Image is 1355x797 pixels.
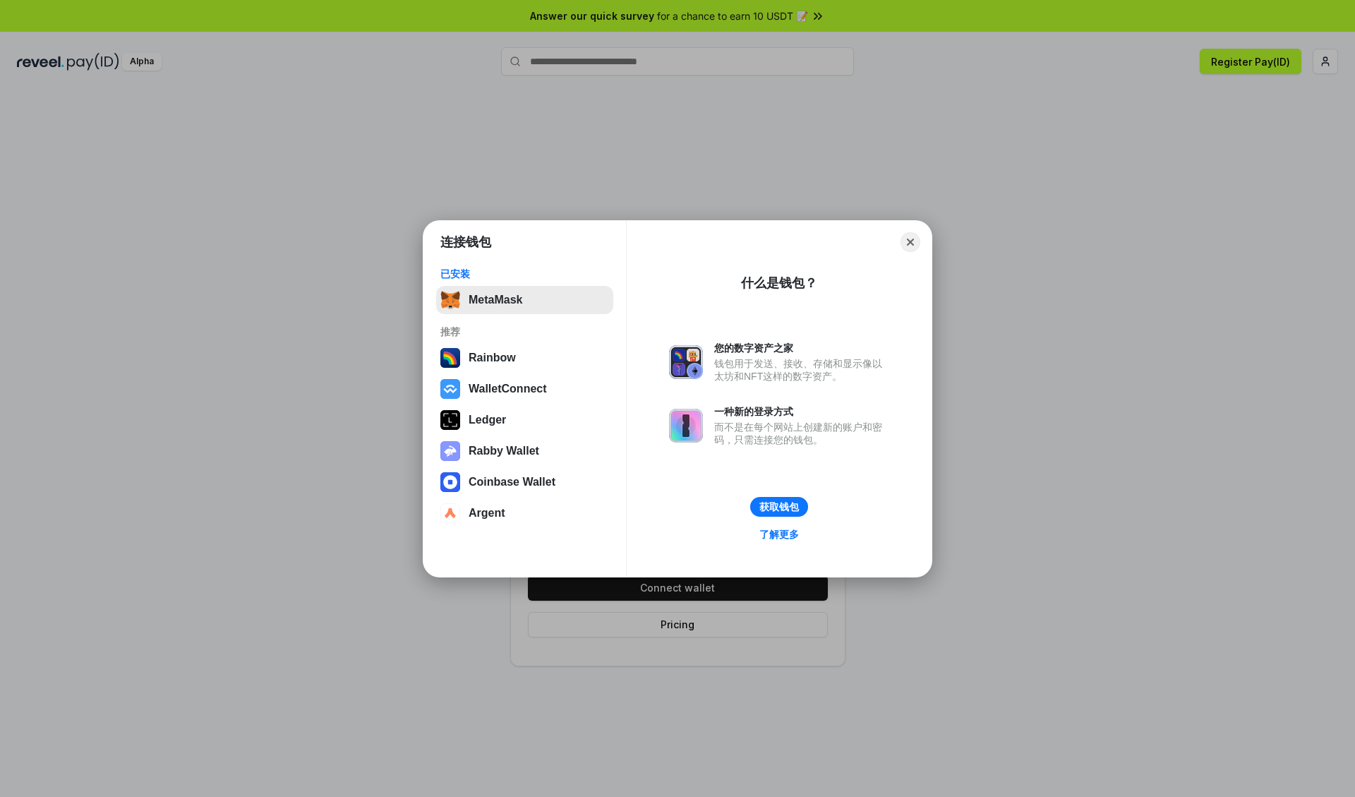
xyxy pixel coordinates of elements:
[440,503,460,523] img: svg+xml,%3Csvg%20width%3D%2228%22%20height%3D%2228%22%20viewBox%3D%220%200%2028%2028%22%20fill%3D...
[714,357,889,383] div: 钱包用于发送、接收、存储和显示像以太坊和NFT这样的数字资产。
[759,528,799,541] div: 了解更多
[469,507,505,520] div: Argent
[440,348,460,368] img: svg+xml,%3Csvg%20width%3D%22120%22%20height%3D%22120%22%20viewBox%3D%220%200%20120%20120%22%20fil...
[714,405,889,418] div: 一种新的登录方式
[759,501,799,513] div: 获取钱包
[469,445,539,457] div: Rabby Wallet
[440,290,460,310] img: svg+xml,%3Csvg%20fill%3D%22none%22%20height%3D%2233%22%20viewBox%3D%220%200%2035%2033%22%20width%...
[469,352,516,364] div: Rainbow
[741,275,817,292] div: 什么是钱包？
[436,499,613,527] button: Argent
[436,344,613,372] button: Rainbow
[669,409,703,443] img: svg+xml,%3Csvg%20xmlns%3D%22http%3A%2F%2Fwww.w3.org%2F2000%2Fsvg%22%20fill%3D%22none%22%20viewBox...
[440,472,460,492] img: svg+xml,%3Csvg%20width%3D%2228%22%20height%3D%2228%22%20viewBox%3D%220%200%2028%2028%22%20fill%3D...
[669,345,703,379] img: svg+xml,%3Csvg%20xmlns%3D%22http%3A%2F%2Fwww.w3.org%2F2000%2Fsvg%22%20fill%3D%22none%22%20viewBox...
[440,410,460,430] img: svg+xml,%3Csvg%20xmlns%3D%22http%3A%2F%2Fwww.w3.org%2F2000%2Fsvg%22%20width%3D%2228%22%20height%3...
[901,232,920,252] button: Close
[440,234,491,251] h1: 连接钱包
[440,441,460,461] img: svg+xml,%3Csvg%20xmlns%3D%22http%3A%2F%2Fwww.w3.org%2F2000%2Fsvg%22%20fill%3D%22none%22%20viewBox...
[440,268,609,280] div: 已安装
[714,421,889,446] div: 而不是在每个网站上创建新的账户和密码，只需连接您的钱包。
[469,294,522,306] div: MetaMask
[436,375,613,403] button: WalletConnect
[436,437,613,465] button: Rabby Wallet
[751,525,807,544] a: 了解更多
[750,497,808,517] button: 获取钱包
[469,383,547,395] div: WalletConnect
[469,476,555,489] div: Coinbase Wallet
[714,342,889,354] div: 您的数字资产之家
[440,325,609,338] div: 推荐
[469,414,506,426] div: Ledger
[436,468,613,496] button: Coinbase Wallet
[440,379,460,399] img: svg+xml,%3Csvg%20width%3D%2228%22%20height%3D%2228%22%20viewBox%3D%220%200%2028%2028%22%20fill%3D...
[436,286,613,314] button: MetaMask
[436,406,613,434] button: Ledger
